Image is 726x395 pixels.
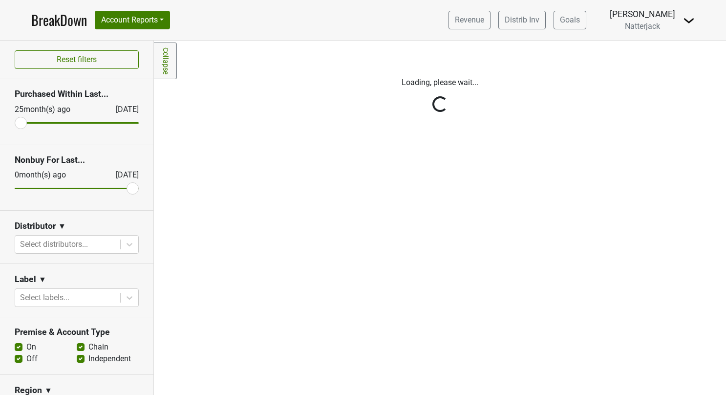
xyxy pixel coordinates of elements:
div: [PERSON_NAME] [610,8,675,21]
a: Goals [554,11,586,29]
a: Collapse [154,43,177,79]
a: Revenue [448,11,491,29]
button: Account Reports [95,11,170,29]
a: Distrib Inv [498,11,546,29]
img: Dropdown Menu [683,15,695,26]
span: Natterjack [625,22,660,31]
a: BreakDown [31,10,87,30]
p: Loading, please wait... [169,77,711,88]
